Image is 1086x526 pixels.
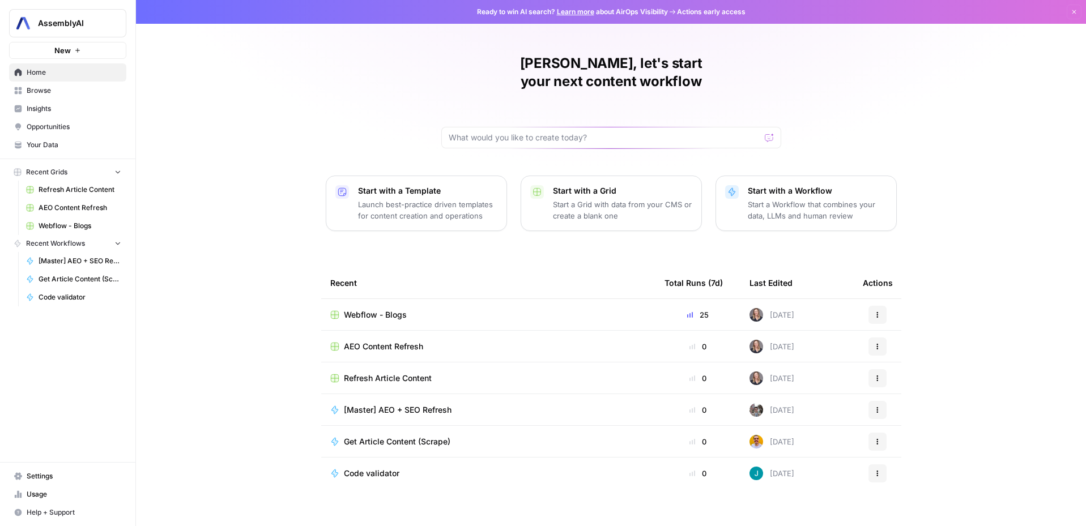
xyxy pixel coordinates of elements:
button: Recent Workflows [9,235,126,252]
img: u13gwt194sd4qc1jrypxg1l0agas [749,308,763,322]
button: New [9,42,126,59]
span: Your Data [27,140,121,150]
a: Insights [9,100,126,118]
a: Opportunities [9,118,126,136]
p: Start a Grid with data from your CMS or create a blank one [553,199,692,221]
span: AEO Content Refresh [344,341,423,352]
div: Total Runs (7d) [665,267,723,298]
a: Settings [9,467,126,485]
a: Code validator [330,468,646,479]
img: a2mlt6f1nb2jhzcjxsuraj5rj4vi [749,403,763,417]
span: Get Article Content (Scrape) [344,436,450,447]
div: [DATE] [749,340,794,353]
span: Settings [27,471,121,481]
p: Launch best-practice driven templates for content creation and operations [358,199,497,221]
div: [DATE] [749,403,794,417]
button: Help + Support [9,503,126,521]
p: Start a Workflow that combines your data, LLMs and human review [748,199,887,221]
div: 0 [665,373,731,384]
div: [DATE] [749,467,794,480]
span: Recent Workflows [26,238,85,249]
a: [Master] AEO + SEO Refresh [21,252,126,270]
span: [Master] AEO + SEO Refresh [344,404,452,416]
span: Code validator [344,468,399,479]
a: Webflow - Blogs [21,217,126,235]
a: Home [9,63,126,82]
div: [DATE] [749,308,794,322]
div: 0 [665,468,731,479]
button: Recent Grids [9,164,126,181]
p: Start with a Workflow [748,185,887,196]
p: Start with a Grid [553,185,692,196]
a: Get Article Content (Scrape) [21,270,126,288]
span: New [54,45,71,56]
a: Get Article Content (Scrape) [330,436,646,447]
img: AssemblyAI Logo [13,13,33,33]
img: u13gwt194sd4qc1jrypxg1l0agas [749,371,763,385]
span: Refresh Article Content [39,185,121,195]
div: 0 [665,404,731,416]
div: 0 [665,436,731,447]
span: Help + Support [27,507,121,518]
a: AEO Content Refresh [330,341,646,352]
span: Ready to win AI search? about AirOps Visibility [477,7,668,17]
span: Actions early access [677,7,746,17]
span: [Master] AEO + SEO Refresh [39,256,121,266]
span: Insights [27,104,121,114]
span: Get Article Content (Scrape) [39,274,121,284]
a: AEO Content Refresh [21,199,126,217]
span: AssemblyAI [38,18,107,29]
span: Home [27,67,121,78]
img: u13gwt194sd4qc1jrypxg1l0agas [749,340,763,353]
div: 25 [665,309,731,320]
div: [DATE] [749,435,794,448]
div: Actions [863,267,893,298]
button: Start with a WorkflowStart a Workflow that combines your data, LLMs and human review [716,176,897,231]
a: Code validator [21,288,126,306]
button: Start with a TemplateLaunch best-practice driven templates for content creation and operations [326,176,507,231]
span: Webflow - Blogs [344,309,407,320]
span: Browse [27,85,121,96]
a: Refresh Article Content [21,181,126,199]
button: Workspace: AssemblyAI [9,9,126,37]
img: aykddn03nspp7mweza4af86apy8j [749,467,763,480]
a: Browse [9,82,126,100]
img: mtm3mwwjid4nvhapkft0keo1ean8 [749,435,763,448]
span: Webflow - Blogs [39,221,121,231]
span: Recent Grids [26,167,67,177]
button: Start with a GridStart a Grid with data from your CMS or create a blank one [521,176,702,231]
a: Usage [9,485,126,503]
a: Learn more [557,7,594,16]
span: Code validator [39,292,121,302]
div: Recent [330,267,646,298]
div: Last Edited [749,267,793,298]
span: AEO Content Refresh [39,203,121,213]
a: Refresh Article Content [330,373,646,384]
span: Refresh Article Content [344,373,432,384]
span: Usage [27,489,121,499]
div: 0 [665,341,731,352]
p: Start with a Template [358,185,497,196]
a: [Master] AEO + SEO Refresh [330,404,646,416]
div: [DATE] [749,371,794,385]
a: Your Data [9,136,126,154]
input: What would you like to create today? [449,132,760,143]
span: Opportunities [27,122,121,132]
h1: [PERSON_NAME], let's start your next content workflow [441,54,781,91]
a: Webflow - Blogs [330,309,646,320]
